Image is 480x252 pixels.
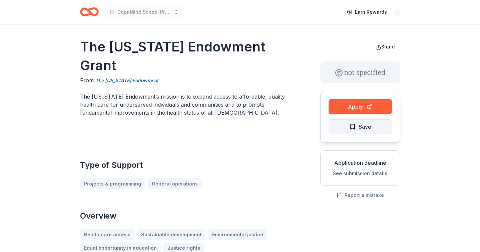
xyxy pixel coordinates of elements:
h1: The [US_STATE] Endowment Grant [80,37,288,75]
div: Application deadline [326,159,395,167]
div: not specified [320,61,400,83]
div: From [80,76,288,85]
span: DopaMind School Programs and Assemblies [117,8,171,16]
button: Share [371,40,400,53]
button: Report a mistake [337,191,384,199]
span: Save [359,122,371,131]
a: General operations [148,178,202,189]
a: The [US_STATE] Endowment [95,77,158,85]
button: Apply [329,99,392,114]
span: Share [381,44,395,49]
button: DopaMind School Programs and Assemblies [104,5,184,19]
a: Home [80,4,99,20]
h2: Type of Support [80,160,288,170]
a: Earn Rewards [343,6,391,18]
button: See submission details [333,169,387,177]
a: Projects & programming [80,178,145,189]
button: Save [329,119,392,134]
p: The [US_STATE] Endowment’s mission is to expand access to affordable, quality health care for und... [80,93,288,117]
h2: Overview [80,211,288,221]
